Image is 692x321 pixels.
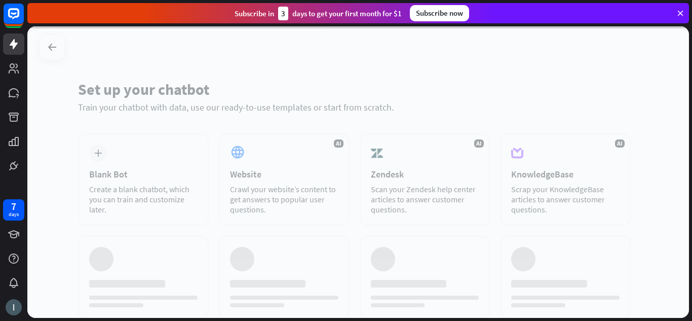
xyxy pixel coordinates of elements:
[11,202,16,211] div: 7
[278,7,288,20] div: 3
[3,199,24,221] a: 7 days
[9,211,19,218] div: days
[410,5,469,21] div: Subscribe now
[235,7,402,20] div: Subscribe in days to get your first month for $1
